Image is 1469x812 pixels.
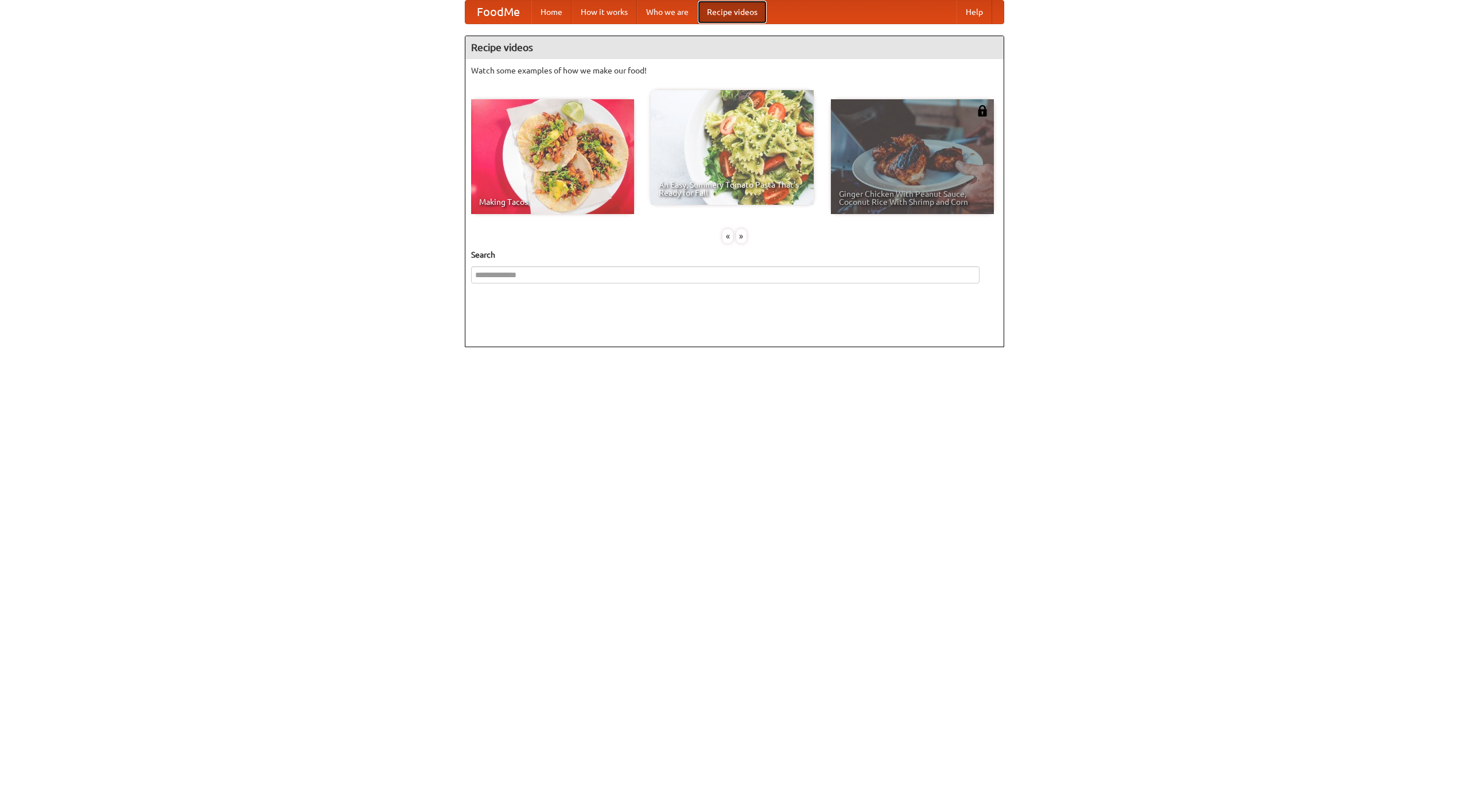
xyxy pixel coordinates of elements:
h4: Recipe videos [465,36,1004,59]
h5: Search [471,249,998,261]
a: Making Tacos [471,99,634,214]
a: How it works [572,1,637,24]
a: An Easy, Summery Tomato Pasta That's Ready for Fall [651,90,814,205]
span: An Easy, Summery Tomato Pasta That's Ready for Fall [659,181,806,197]
a: Help [957,1,992,24]
img: 483408.png [977,105,988,116]
p: Watch some examples of how we make our food! [471,65,998,76]
span: Making Tacos [479,198,626,206]
a: Home [531,1,572,24]
a: FoodMe [465,1,531,24]
a: Who we are [637,1,698,24]
a: Recipe videos [698,1,767,24]
div: » [736,229,747,243]
div: « [722,229,733,243]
